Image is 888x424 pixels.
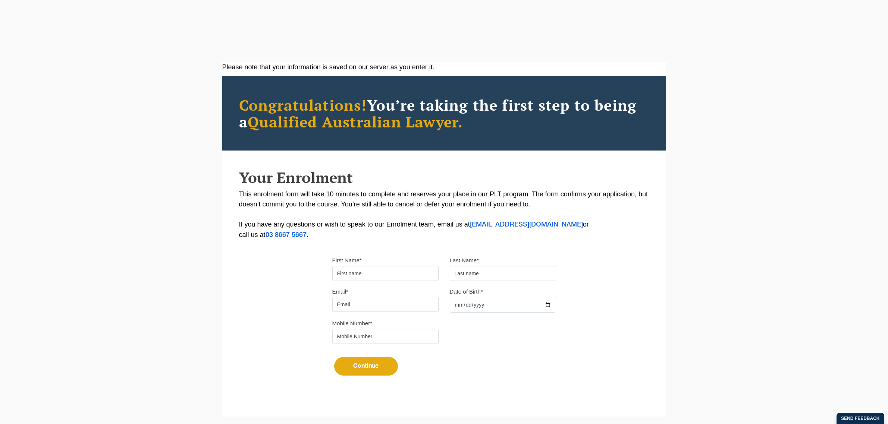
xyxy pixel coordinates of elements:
[332,297,439,312] input: Email
[332,329,439,344] input: Mobile Number
[222,62,666,72] div: Please note that your information is saved on our server as you enter it.
[470,222,583,228] a: [EMAIL_ADDRESS][DOMAIN_NAME]
[239,169,649,186] h2: Your Enrolment
[334,357,398,376] button: Continue
[332,257,362,264] label: First Name*
[450,288,483,295] label: Date of Birth*
[450,266,556,281] input: Last name
[239,96,649,130] h2: You’re taking the first step to being a
[266,232,307,238] a: 03 8667 5667
[248,112,463,132] span: Qualified Australian Lawyer.
[332,320,373,327] label: Mobile Number*
[239,189,649,240] p: This enrolment form will take 10 minutes to complete and reserves your place in our PLT program. ...
[239,95,367,115] span: Congratulations!
[332,266,439,281] input: First name
[332,288,348,295] label: Email*
[450,257,479,264] label: Last Name*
